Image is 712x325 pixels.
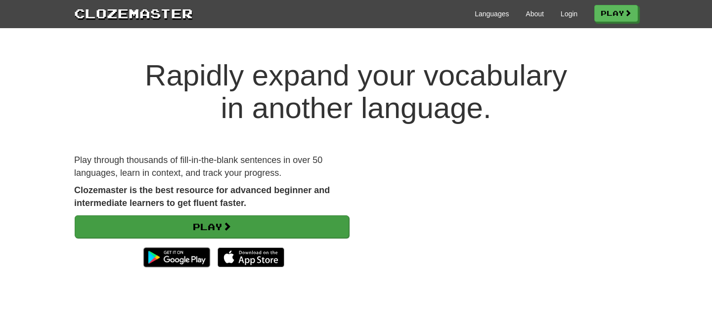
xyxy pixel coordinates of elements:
[475,9,509,19] a: Languages
[594,5,638,22] a: Play
[218,247,284,267] img: Download_on_the_App_Store_Badge_US-UK_135x40-25178aeef6eb6b83b96f5f2d004eda3bffbb37122de64afbaef7...
[74,185,330,208] strong: Clozemaster is the best resource for advanced beginner and intermediate learners to get fluent fa...
[138,243,215,272] img: Get it on Google Play
[526,9,544,19] a: About
[74,4,193,22] a: Clozemaster
[74,154,349,179] p: Play through thousands of fill-in-the-blank sentences in over 50 languages, learn in context, and...
[561,9,578,19] a: Login
[75,215,349,238] a: Play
